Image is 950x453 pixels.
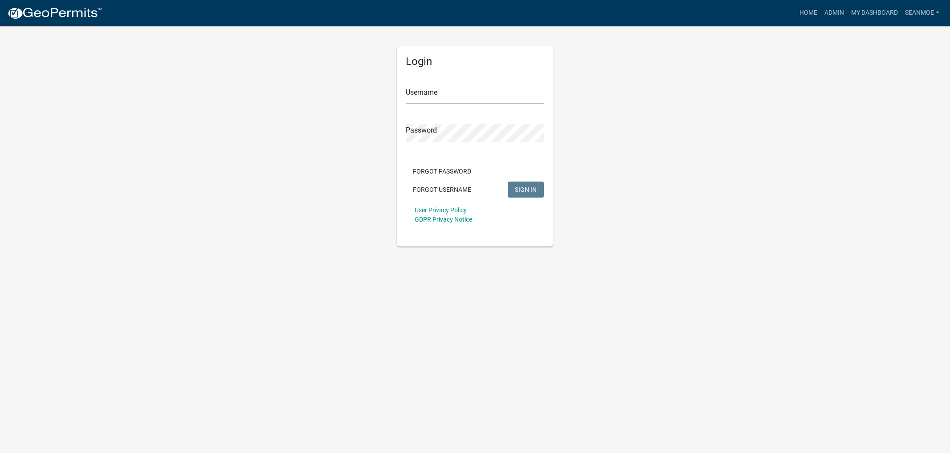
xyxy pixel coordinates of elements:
[821,4,848,21] a: Admin
[515,186,537,193] span: SIGN IN
[406,163,478,179] button: Forgot Password
[406,55,544,68] h5: Login
[848,4,901,21] a: My Dashboard
[415,206,467,214] a: User Privacy Policy
[901,4,943,21] a: SeanMoe
[406,182,478,198] button: Forgot Username
[415,216,472,223] a: GDPR Privacy Notice
[508,182,544,198] button: SIGN IN
[796,4,821,21] a: Home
